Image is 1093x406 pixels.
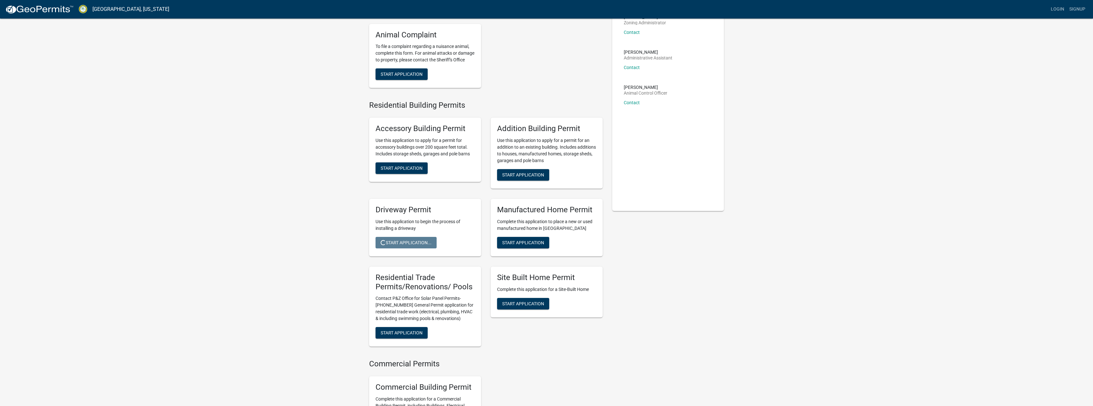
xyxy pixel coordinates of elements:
[624,65,640,70] a: Contact
[624,15,666,19] p: [PERSON_NAME]
[497,237,549,248] button: Start Application
[624,20,666,25] p: Zoning Administrator
[624,91,667,95] p: Animal Control Officer
[376,295,475,322] p: Contact P&Z Office for Solar Panel Permits- [PHONE_NUMBER] General Permit application for residen...
[624,100,640,105] a: Contact
[502,240,544,245] span: Start Application
[376,137,475,157] p: Use this application to apply for a permit for accessory buildings over 200 square feet total. In...
[497,137,596,164] p: Use this application to apply for a permit for an addition to an existing building. Includes addi...
[624,50,672,54] p: [PERSON_NAME]
[497,286,596,293] p: Complete this application for a Site-Built Home
[497,218,596,232] p: Complete this application to place a new or used manufactured home in [GEOGRAPHIC_DATA]
[92,4,169,15] a: [GEOGRAPHIC_DATA], [US_STATE]
[624,30,640,35] a: Contact
[369,101,603,110] h4: Residential Building Permits
[376,327,428,339] button: Start Application
[369,359,603,369] h4: Commercial Permits
[376,43,475,63] p: To file a complaint regarding a nuisance animal, complete this form. For animal attacks or damage...
[497,298,549,309] button: Start Application
[376,383,475,392] h5: Commercial Building Permit
[376,162,428,174] button: Start Application
[376,124,475,133] h5: Accessory Building Permit
[376,218,475,232] p: Use this application to begin the process of installing a driveway
[376,30,475,40] h5: Animal Complaint
[376,205,475,215] h5: Driveway Permit
[381,165,423,170] span: Start Application
[497,169,549,181] button: Start Application
[624,85,667,90] p: [PERSON_NAME]
[497,124,596,133] h5: Addition Building Permit
[376,273,475,292] h5: Residential Trade Permits/Renovations/ Pools
[502,172,544,177] span: Start Application
[624,56,672,60] p: Administrative Assistant
[1048,3,1067,15] a: Login
[497,273,596,282] h5: Site Built Home Permit
[502,301,544,306] span: Start Application
[497,205,596,215] h5: Manufactured Home Permit
[381,330,423,335] span: Start Application
[376,68,428,80] button: Start Application
[381,72,423,77] span: Start Application
[381,240,432,245] span: Start Application...
[79,5,87,13] img: Crawford County, Georgia
[1067,3,1088,15] a: Signup
[376,237,437,248] button: Start Application...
